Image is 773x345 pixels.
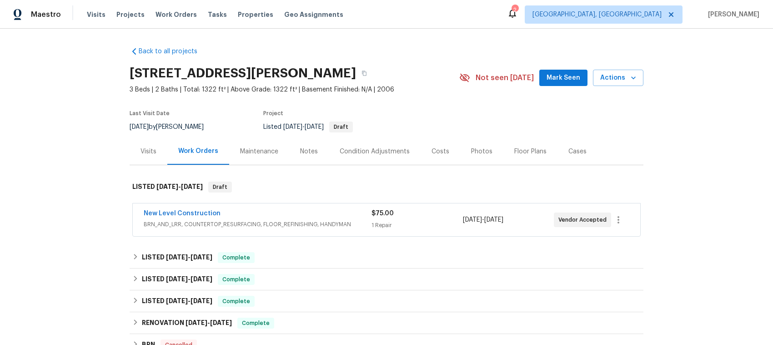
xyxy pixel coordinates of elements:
[340,147,410,156] div: Condition Adjustments
[130,247,643,269] div: LISTED [DATE]-[DATE]Complete
[463,215,503,224] span: -
[219,297,254,306] span: Complete
[191,254,212,260] span: [DATE]
[132,182,203,193] h6: LISTED
[208,11,227,18] span: Tasks
[166,276,212,282] span: -
[191,298,212,304] span: [DATE]
[240,147,278,156] div: Maintenance
[130,269,643,290] div: LISTED [DATE]-[DATE]Complete
[130,312,643,334] div: RENOVATION [DATE]-[DATE]Complete
[484,217,503,223] span: [DATE]
[558,215,610,224] span: Vendor Accepted
[166,276,188,282] span: [DATE]
[166,298,212,304] span: -
[238,10,273,19] span: Properties
[166,254,212,260] span: -
[704,10,759,19] span: [PERSON_NAME]
[356,65,372,81] button: Copy Address
[130,122,215,132] div: by [PERSON_NAME]
[130,85,459,94] span: 3 Beds | 2 Baths | Total: 1322 ft² | Above Grade: 1322 ft² | Basement Finished: N/A | 2006
[512,5,518,15] div: 2
[166,254,188,260] span: [DATE]
[300,147,318,156] div: Notes
[156,183,178,190] span: [DATE]
[263,111,283,116] span: Project
[186,320,207,326] span: [DATE]
[116,10,145,19] span: Projects
[130,111,170,116] span: Last Visit Date
[130,172,643,202] div: LISTED [DATE]-[DATE]Draft
[156,183,203,190] span: -
[371,221,462,230] div: 1 Repair
[284,10,343,19] span: Geo Assignments
[471,147,492,156] div: Photos
[514,147,547,156] div: Floor Plans
[166,298,188,304] span: [DATE]
[156,10,197,19] span: Work Orders
[263,124,353,130] span: Listed
[305,124,324,130] span: [DATE]
[476,73,534,82] span: Not seen [DATE]
[600,72,636,84] span: Actions
[142,274,212,285] h6: LISTED
[130,124,149,130] span: [DATE]
[142,296,212,307] h6: LISTED
[219,275,254,284] span: Complete
[87,10,105,19] span: Visits
[463,217,482,223] span: [DATE]
[593,70,643,86] button: Actions
[568,147,587,156] div: Cases
[432,147,449,156] div: Costs
[178,147,218,156] div: Work Orders
[210,320,232,326] span: [DATE]
[539,70,587,86] button: Mark Seen
[181,183,203,190] span: [DATE]
[144,220,371,229] span: BRN_AND_LRR, COUNTERTOP_RESURFACING, FLOOR_REFINISHING, HANDYMAN
[186,320,232,326] span: -
[547,72,580,84] span: Mark Seen
[330,124,352,130] span: Draft
[283,124,324,130] span: -
[130,47,217,56] a: Back to all projects
[31,10,61,19] span: Maestro
[371,210,394,217] span: $75.00
[532,10,662,19] span: [GEOGRAPHIC_DATA], [GEOGRAPHIC_DATA]
[219,253,254,262] span: Complete
[130,290,643,312] div: LISTED [DATE]-[DATE]Complete
[191,276,212,282] span: [DATE]
[141,147,156,156] div: Visits
[283,124,302,130] span: [DATE]
[130,69,356,78] h2: [STREET_ADDRESS][PERSON_NAME]
[142,252,212,263] h6: LISTED
[238,319,273,328] span: Complete
[209,183,231,192] span: Draft
[142,318,232,329] h6: RENOVATION
[144,210,221,217] a: New Level Construction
